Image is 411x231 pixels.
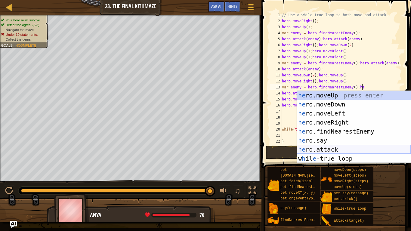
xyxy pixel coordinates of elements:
[270,72,282,78] div: 11
[270,114,282,120] div: 18
[1,27,45,32] li: Navigate the maze.
[6,37,32,41] span: Collect the gems.
[280,185,339,189] span: pet.findNearestByType(type)
[334,207,366,211] span: while-true loop
[1,18,45,23] li: Your hero must survive.
[199,211,204,219] span: 76
[321,174,332,185] img: portrait.png
[280,218,320,222] span: findNearestEnemy()
[270,90,282,96] div: 14
[270,18,282,24] div: 2
[270,24,282,30] div: 3
[270,48,282,54] div: 7
[321,203,332,215] img: portrait.png
[270,120,282,126] div: 19
[270,96,282,102] div: 15
[270,132,282,138] div: 21
[208,1,224,12] button: Ask AI
[270,102,282,108] div: 16
[6,23,39,27] span: Defeat the ogres. (3/3)
[334,191,368,196] span: pet.say(message)
[270,30,282,36] div: 4
[267,179,279,191] img: portrait.png
[270,36,282,42] div: 5
[270,108,282,114] div: 17
[90,211,209,219] div: Anya
[270,138,282,144] div: 22
[246,185,258,198] button: Toggle fullscreen
[334,185,362,189] span: moveUp(steps)
[54,194,89,227] img: thang_avatar_frame.png
[10,221,17,228] button: Ask AI
[218,185,230,198] button: Adjust volume
[270,84,282,90] div: 13
[270,78,282,84] div: 12
[227,3,237,9] span: Hints
[270,60,282,66] div: 9
[266,146,404,159] button: Run ⇧↵
[270,54,282,60] div: 8
[1,37,45,42] li: Collect the gems.
[6,28,35,32] span: Navigate the maze.
[211,3,221,9] span: Ask AI
[6,32,38,36] span: Under 10 statements.
[270,66,282,72] div: 10
[6,18,41,22] span: Your hero must survive.
[280,191,315,195] span: pet.moveXY(x, y)
[321,215,332,227] img: portrait.png
[334,168,366,172] span: moveDown(steps)
[234,186,240,195] span: ♫
[334,197,357,201] span: pet.trick()
[280,174,324,178] span: [DOMAIN_NAME](enemy)
[321,191,332,203] img: portrait.png
[243,1,258,15] button: Show game menu
[145,212,204,218] div: health: 76 / 88
[14,43,36,47] span: Incomplete
[280,196,337,201] span: pet.on(eventType, handler)
[270,144,282,150] div: 23
[1,23,45,27] li: Defeat the ogres.
[280,206,306,210] span: say(message)
[3,185,15,198] button: Ctrl + P: Play
[270,42,282,48] div: 6
[13,43,14,47] span: :
[280,168,287,172] span: pet
[233,185,243,198] button: ♫
[280,179,313,183] span: pet.fetch(item)
[1,32,45,37] li: Under 10 statements.
[267,203,279,214] img: portrait.png
[334,179,368,183] span: moveRight(steps)
[270,12,282,18] div: 1
[270,126,282,132] div: 20
[334,219,364,223] span: attack(target)
[1,43,13,47] span: Goals
[267,215,279,226] img: portrait.png
[334,174,366,178] span: moveLeft(steps)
